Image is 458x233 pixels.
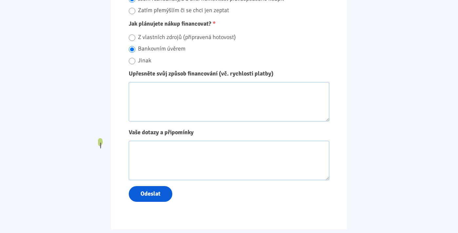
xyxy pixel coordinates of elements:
span: Jak plánujete nákup financovat? [129,20,211,27]
label: Zatím přemýšlím či se chci jen zeptat [138,5,329,15]
button: Odeslat [129,186,172,202]
span: Vaše dotazy a připomínky [129,129,194,136]
label: Z vlastních zdrojů (připravená hotovost) [138,32,329,42]
label: Bankovním úvěrem [138,44,329,54]
span: Upřesněte svůj způsob financování (vč. rychlosti platby) [129,70,274,77]
label: Jinak [138,55,329,66]
abbr: Required [213,20,216,27]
